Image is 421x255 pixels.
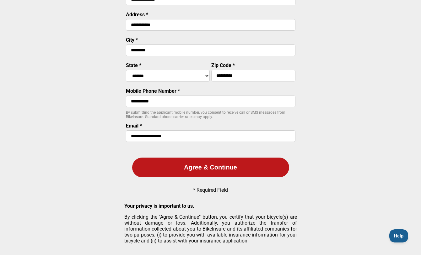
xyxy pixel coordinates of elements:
[124,203,194,209] strong: Your privacy is important to us.
[211,62,235,68] label: Zip Code *
[389,229,408,242] iframe: Toggle Customer Support
[193,187,228,193] p: * Required Field
[126,88,180,94] label: Mobile Phone Number *
[126,12,148,18] label: Address *
[126,110,295,119] p: By submitting the applicant mobile number, you consent to receive call or SMS messages from BikeI...
[126,62,141,68] label: State *
[126,37,138,43] label: City *
[124,214,297,244] p: By clicking the "Agree & Continue" button, you certify that your bicycle(s) are without damage or...
[132,158,289,177] button: Agree & Continue
[126,123,142,129] label: Email *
